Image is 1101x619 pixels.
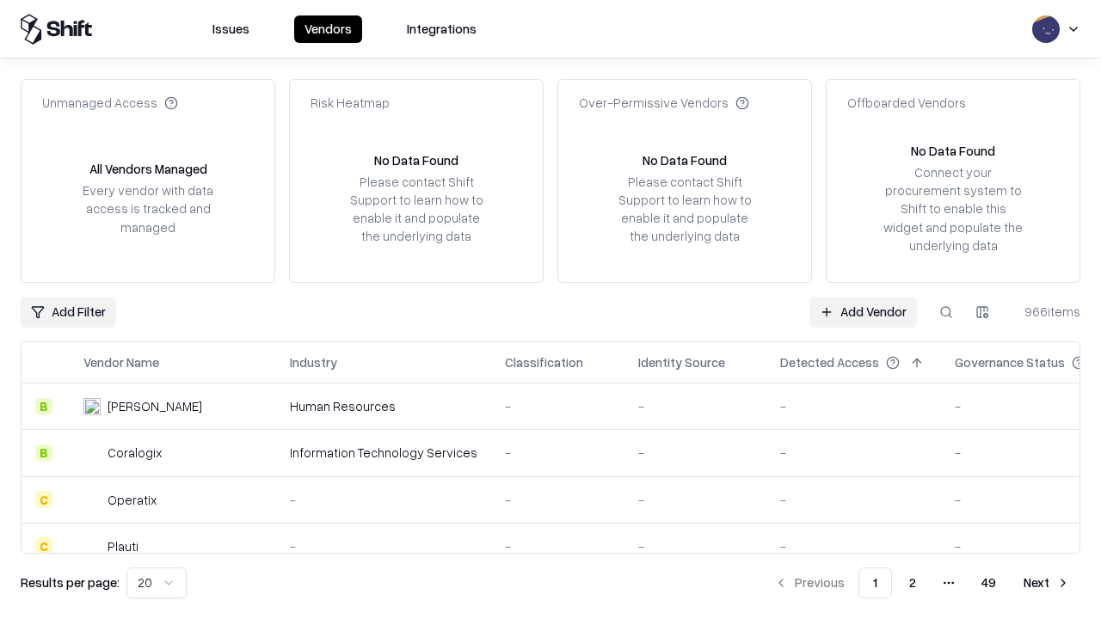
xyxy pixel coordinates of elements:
div: - [505,537,611,555]
div: Human Resources [290,397,477,415]
div: Over-Permissive Vendors [579,94,749,112]
div: Detected Access [780,353,879,371]
img: Coralogix [83,444,101,462]
button: 49 [968,567,1010,598]
div: - [638,491,753,509]
div: Every vendor with data access is tracked and managed [77,181,219,236]
button: 1 [858,567,892,598]
div: No Data Found [374,151,458,169]
button: Add Filter [21,297,116,328]
div: Operatix [108,491,157,509]
div: - [505,444,611,462]
div: Plauti [108,537,138,555]
div: [PERSON_NAME] [108,397,202,415]
div: Vendor Name [83,353,159,371]
div: Coralogix [108,444,162,462]
div: C [35,537,52,555]
div: - [780,537,927,555]
button: Integrations [397,15,487,43]
div: 966 items [1012,303,1080,321]
p: Results per page: [21,573,120,591]
div: - [780,397,927,415]
div: - [638,397,753,415]
div: Please contact Shift Support to learn how to enable it and populate the underlying data [345,173,488,246]
div: Information Technology Services [290,444,477,462]
div: - [638,537,753,555]
div: Offboarded Vendors [847,94,966,112]
div: Connect your procurement system to Shift to enable this widget and populate the underlying data [882,163,1024,254]
div: No Data Found [911,142,995,160]
div: All Vendors Managed [89,160,207,178]
button: Vendors [294,15,362,43]
button: 2 [895,567,930,598]
div: - [290,491,477,509]
div: Unmanaged Access [42,94,178,112]
div: - [780,444,927,462]
div: Identity Source [638,353,725,371]
div: - [505,491,611,509]
div: C [35,491,52,508]
div: - [290,537,477,555]
nav: pagination [764,567,1080,598]
div: Industry [290,353,337,371]
button: Issues [202,15,260,43]
a: Add Vendor [809,297,917,328]
img: Operatix [83,491,101,508]
div: - [505,397,611,415]
div: B [35,398,52,415]
img: Deel [83,398,101,415]
div: No Data Found [643,151,727,169]
button: Next [1013,567,1080,598]
div: - [638,444,753,462]
div: B [35,444,52,462]
div: Governance Status [955,353,1065,371]
img: Plauti [83,537,101,555]
div: Please contact Shift Support to learn how to enable it and populate the underlying data [613,173,756,246]
div: - [780,491,927,509]
div: Classification [505,353,583,371]
div: Risk Heatmap [311,94,390,112]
